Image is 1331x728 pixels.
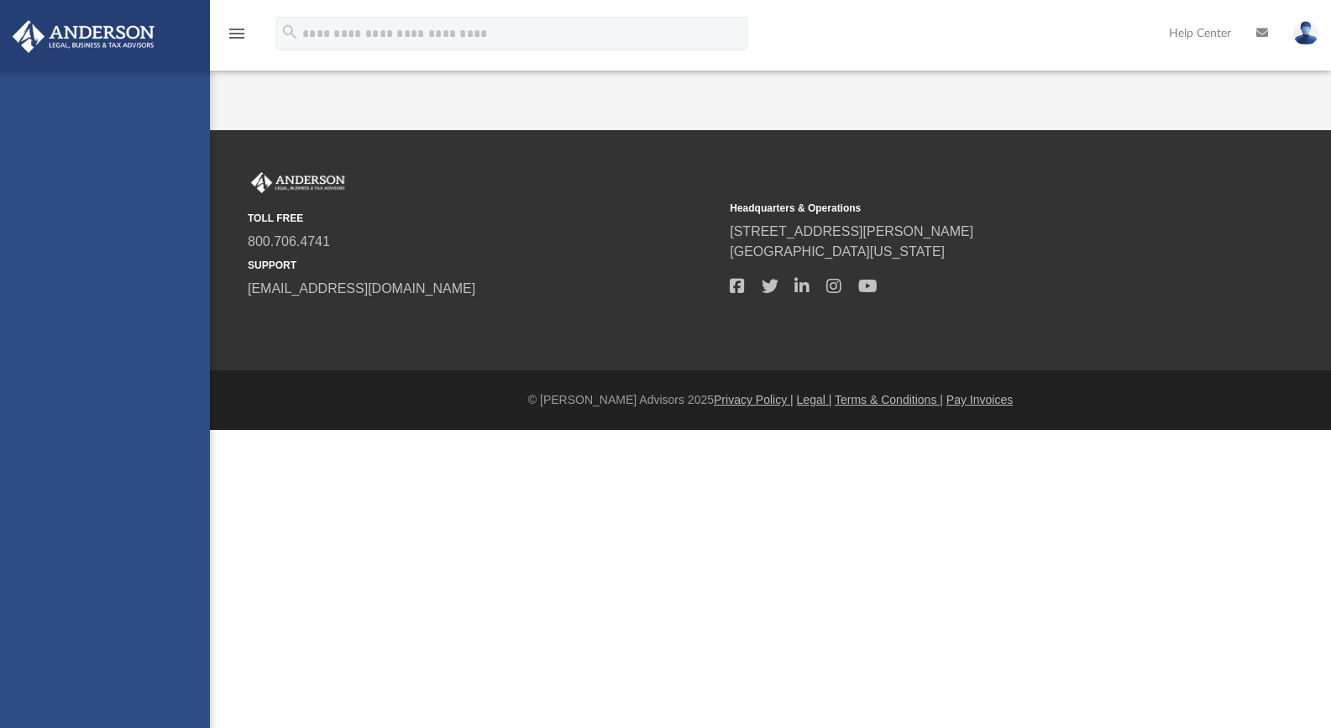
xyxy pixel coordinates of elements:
[8,20,160,53] img: Anderson Advisors Platinum Portal
[1293,21,1318,45] img: User Pic
[227,24,247,44] i: menu
[248,234,330,249] a: 800.706.4741
[714,393,794,406] a: Privacy Policy |
[946,393,1013,406] a: Pay Invoices
[227,32,247,44] a: menu
[248,172,348,194] img: Anderson Advisors Platinum Portal
[797,393,832,406] a: Legal |
[280,23,299,41] i: search
[730,224,973,238] a: [STREET_ADDRESS][PERSON_NAME]
[248,281,475,296] a: [EMAIL_ADDRESS][DOMAIN_NAME]
[210,391,1331,409] div: © [PERSON_NAME] Advisors 2025
[248,258,718,273] small: SUPPORT
[835,393,943,406] a: Terms & Conditions |
[248,211,718,226] small: TOLL FREE
[730,244,945,259] a: [GEOGRAPHIC_DATA][US_STATE]
[730,201,1200,216] small: Headquarters & Operations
